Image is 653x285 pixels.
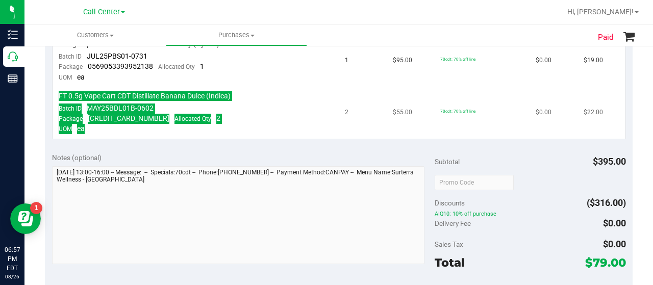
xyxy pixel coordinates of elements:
inline-svg: Inventory [8,30,18,40]
a: Customers [24,24,166,46]
p: 08/26 [5,273,20,280]
span: $395.00 [593,156,626,167]
span: Discounts [435,194,465,212]
span: MAY25BDL01B-0602 [87,104,154,112]
span: 0569053393952138 [88,62,153,70]
span: UOM [59,125,72,133]
span: Allocated Qty [174,115,211,122]
span: $19.00 [584,56,603,65]
p: 06:57 PM EDT [5,245,20,273]
span: Subtotal [435,158,460,166]
span: Package [59,115,83,122]
span: FT 0.5g Vape Cart CDT Distillate Banana Dulce (Indica) [59,91,231,101]
span: 70cdt: 70% off line [440,109,475,114]
span: Batch ID [59,53,82,60]
span: Customers [24,31,166,40]
span: $0.00 [536,56,551,65]
span: ea [77,124,85,133]
span: 70cdt: 70% off line [440,57,475,62]
span: Paid [598,32,614,43]
span: $22.00 [584,108,603,117]
span: $95.00 [393,56,412,65]
span: Batch ID [59,105,82,112]
inline-svg: Reports [8,73,18,84]
span: Notes (optional) [52,153,102,162]
a: Purchases [166,24,307,46]
span: $55.00 [393,108,412,117]
span: Purchases [166,31,307,40]
input: Promo Code [435,175,514,190]
span: ea [77,73,85,81]
span: UOM [59,74,72,81]
span: ($316.00) [587,197,626,208]
span: 1 [345,56,348,65]
span: [CREDIT_CARD_NUMBER] [88,114,169,122]
span: $0.00 [536,108,551,117]
span: Allocated Qty [158,63,195,70]
span: $0.00 [603,239,626,249]
span: 1 [200,62,204,70]
span: Hi, [PERSON_NAME]! [567,8,634,16]
span: Sales Tax [435,240,463,248]
span: Total [435,255,465,270]
span: Package [59,63,83,70]
inline-svg: Call Center [8,51,18,62]
span: JUL25PBS01-0731 [87,52,147,60]
iframe: Resource center [10,203,41,234]
span: 2 [216,114,220,122]
span: 2 [345,108,348,117]
span: $79.00 [585,255,626,270]
span: AIQ10: 10% off purchase [435,211,626,218]
iframe: Resource center unread badge [30,202,42,214]
span: $0.00 [603,218,626,228]
span: Delivery Fee [435,219,471,227]
span: Call Center [83,8,120,16]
